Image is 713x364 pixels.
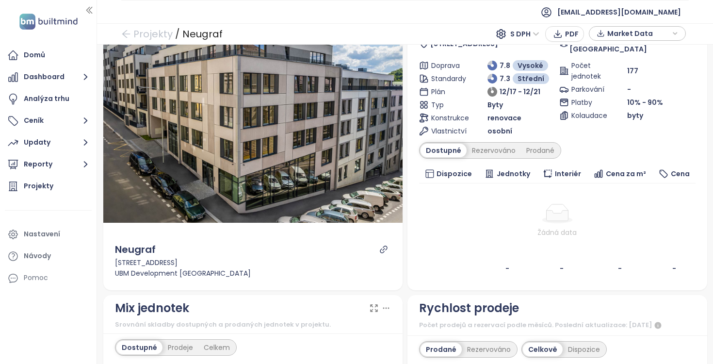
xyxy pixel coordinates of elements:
span: 12/17 - 12/21 [500,86,540,97]
span: Typ [431,99,465,110]
span: Byty [487,99,503,110]
a: Analýza trhu [5,89,92,109]
span: Parkování [571,84,605,95]
span: Střední [518,73,544,84]
div: Dispozice [563,343,605,356]
span: PDF [565,29,579,39]
div: Domů [24,49,45,61]
span: Jednotky [497,168,530,179]
a: Projekty [5,177,92,196]
div: Prodané [521,144,560,157]
b: - [505,264,509,273]
div: Pomoc [24,272,48,284]
span: arrow-left [121,29,131,39]
span: Dispozice [437,168,472,179]
span: 7.8 [500,60,510,71]
div: Rezervováno [467,144,521,157]
span: renovace [487,113,521,123]
div: Pomoc [5,268,92,288]
button: Updaty [5,133,92,152]
div: Rychlost prodeje [419,299,519,317]
div: Analýza trhu [24,93,69,105]
span: Platby [571,97,605,108]
span: [EMAIL_ADDRESS][DOMAIN_NAME] [557,0,681,24]
button: Dashboard [5,67,92,87]
span: Konstrukce [431,113,465,123]
span: Vlastnictví [431,126,465,136]
div: Prodeje [162,341,198,354]
span: Market Data [607,26,670,41]
span: 10% - 90% [627,98,663,107]
span: 177 [627,66,638,76]
span: Doprava [431,60,465,71]
span: Plán [431,86,465,97]
div: Prodané [421,343,462,356]
button: PDF [545,26,584,42]
div: Počet prodejů a rezervací podle měsíců. Poslední aktualizace: [DATE] [419,320,696,331]
div: Neugraf [182,25,223,43]
span: S DPH [510,27,539,41]
div: Mix jednotek [115,299,189,317]
div: button [594,26,681,41]
div: Celkově [523,343,563,356]
span: byty [627,110,643,121]
b: - [560,264,564,273]
div: Neugraf [115,242,156,257]
div: Updaty [24,136,50,149]
span: Počet jednotek [571,60,605,82]
a: Návody [5,247,92,266]
span: 7.3 [500,73,510,84]
span: Cena za m² [606,168,646,179]
div: Dostupné [116,341,162,354]
a: Nastavení [5,225,92,244]
div: Projekty [24,180,53,192]
button: Ceník [5,111,92,131]
div: Srovnání skladby dostupných a prodaných jednotek v projektu. [115,320,391,330]
div: Nastavení [24,228,60,240]
div: / [175,25,180,43]
div: Žádná data [423,227,692,238]
div: [STREET_ADDRESS] [115,257,391,268]
span: Vysoké [518,60,543,71]
span: Standardy [431,73,465,84]
span: osobní [487,126,512,136]
span: - [627,84,631,94]
span: Interiér [555,168,581,179]
b: - [618,264,622,273]
b: - [672,264,676,273]
div: Rezervováno [462,343,516,356]
a: link [379,245,388,254]
span: Kolaudace [571,110,605,121]
a: Domů [5,46,92,65]
img: logo [16,12,81,32]
div: Návody [24,250,51,262]
a: arrow-left Projekty [121,25,173,43]
div: Dostupné [421,144,467,157]
button: Reporty [5,155,92,174]
div: Celkem [198,341,235,354]
span: Cena [671,168,690,179]
div: UBM Development [GEOGRAPHIC_DATA] [115,268,391,279]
